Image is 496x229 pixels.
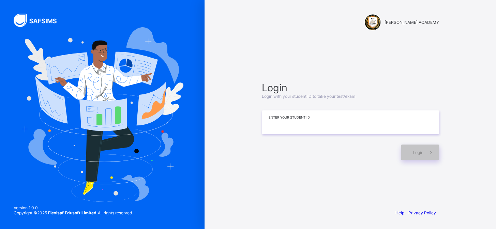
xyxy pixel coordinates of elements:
span: Login [413,150,423,155]
span: Login [262,82,439,94]
span: [PERSON_NAME] ACADEMY [385,20,439,25]
span: Version 1.0.0 [14,205,133,210]
img: Hero Image [21,27,183,202]
strong: Flexisaf Edusoft Limited. [48,210,98,215]
img: SAFSIMS Logo [14,14,65,27]
a: Help [395,210,404,215]
span: Login with your student ID to take your test/exam [262,94,355,99]
span: Copyright © 2025 All rights reserved. [14,210,133,215]
a: Privacy Policy [408,210,436,215]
